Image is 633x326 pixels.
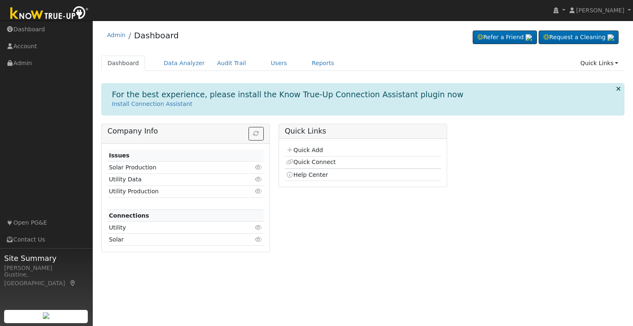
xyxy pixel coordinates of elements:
[108,185,239,197] td: Utility Production
[108,174,239,185] td: Utility Data
[255,188,263,194] i: Click to view
[265,56,293,71] a: Users
[43,312,49,319] img: retrieve
[4,264,88,272] div: [PERSON_NAME]
[109,152,129,159] strong: Issues
[286,159,335,165] a: Quick Connect
[108,222,239,234] td: Utility
[286,147,323,153] a: Quick Add
[255,225,263,230] i: Click to view
[255,237,263,242] i: Click to view
[607,34,614,41] img: retrieve
[69,280,77,286] a: Map
[255,164,263,170] i: Click to view
[101,56,145,71] a: Dashboard
[574,56,624,71] a: Quick Links
[108,162,239,174] td: Solar Production
[112,101,192,107] a: Install Connection Assistant
[4,253,88,264] span: Site Summary
[255,176,263,182] i: Click to view
[108,127,264,136] h5: Company Info
[4,270,88,288] div: Gustine, [GEOGRAPHIC_DATA]
[286,171,328,178] a: Help Center
[211,56,252,71] a: Audit Trail
[525,34,532,41] img: retrieve
[6,5,93,23] img: Know True-Up
[107,32,126,38] a: Admin
[112,90,464,99] h1: For the best experience, please install the Know True-Up Connection Assistant plugin now
[108,234,239,246] td: Solar
[157,56,211,71] a: Data Analyzer
[306,56,340,71] a: Reports
[109,212,149,219] strong: Connections
[576,7,624,14] span: [PERSON_NAME]
[134,30,179,40] a: Dashboard
[539,30,619,45] a: Request a Cleaning
[285,127,441,136] h5: Quick Links
[473,30,537,45] a: Refer a Friend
